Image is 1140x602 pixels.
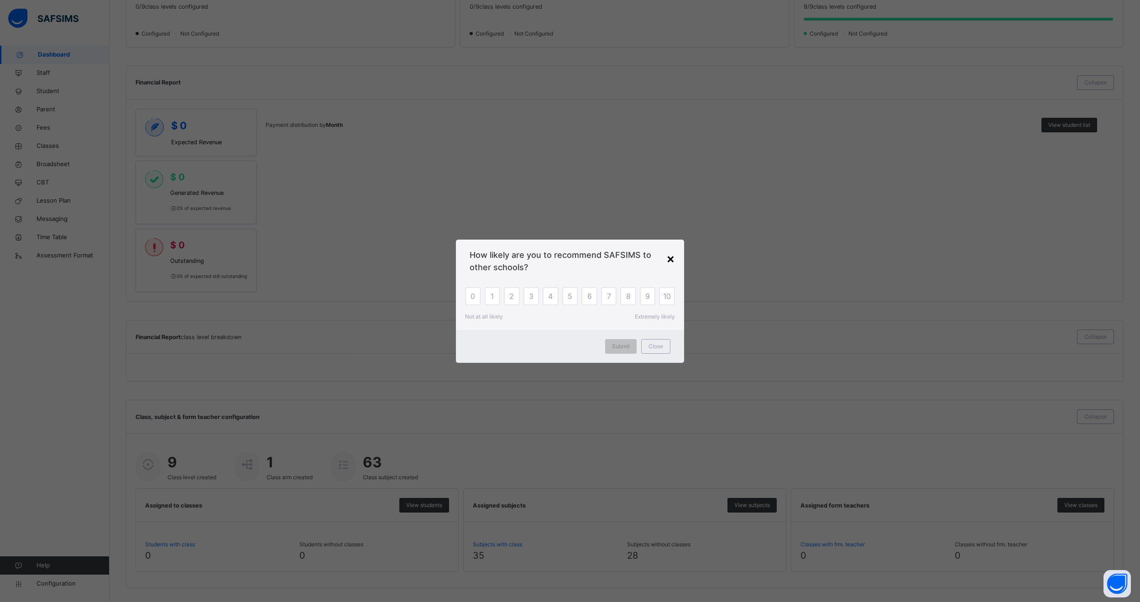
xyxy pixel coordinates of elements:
span: 10 [663,291,671,302]
div: × [666,249,675,268]
span: 1 [491,291,494,302]
button: Open asap [1103,570,1131,597]
span: 8 [626,291,631,302]
span: 2 [509,291,514,302]
div: 0 [465,287,481,305]
span: 5 [568,291,572,302]
span: Close [648,342,663,351]
span: 6 [587,291,592,302]
span: 9 [645,291,650,302]
span: 3 [529,291,533,302]
span: 4 [548,291,553,302]
span: Extremely likely [635,313,675,321]
span: How likely are you to recommend SAFSIMS to other schools? [470,249,670,273]
span: 7 [607,291,611,302]
span: Submit [612,342,630,351]
span: Not at all likely [465,313,503,321]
